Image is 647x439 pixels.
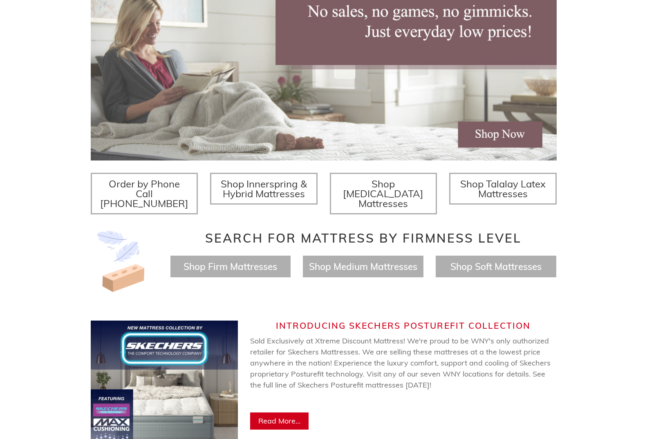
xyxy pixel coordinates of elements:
[250,412,309,430] a: Read More...
[91,173,198,214] a: Order by Phone Call [PHONE_NUMBER]
[91,231,152,292] img: Image-of-brick- and-feather-representing-firm-and-soft-feel
[184,261,277,272] a: Shop Firm Mattresses
[343,178,423,209] span: Shop [MEDICAL_DATA] Mattresses
[221,178,307,200] span: Shop Innerspring & Hybrid Mattresses
[205,230,522,246] span: Search for Mattress by Firmness Level
[450,261,542,272] a: Shop Soft Mattresses
[449,173,557,205] a: Shop Talalay Latex Mattresses
[330,173,437,214] a: Shop [MEDICAL_DATA] Mattresses
[250,336,551,412] span: Sold Exclusively at Xtreme Discount Mattress! We're proud to be WNY's only authorized retailer fo...
[258,416,300,426] span: Read More...
[460,178,546,200] span: Shop Talalay Latex Mattresses
[309,261,417,272] a: Shop Medium Mattresses
[210,173,318,205] a: Shop Innerspring & Hybrid Mattresses
[100,178,188,209] span: Order by Phone Call [PHONE_NUMBER]
[276,320,531,331] span: Introducing Skechers Posturefit Collection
